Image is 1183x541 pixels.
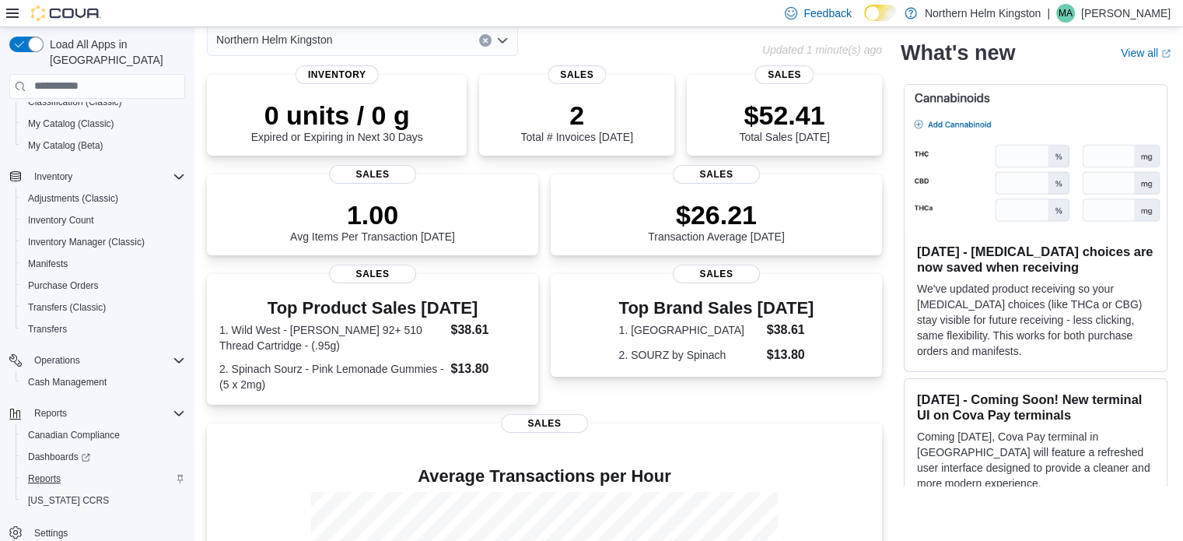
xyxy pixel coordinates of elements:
dt: 2. Spinach Sourz - Pink Lemonade Gummies - (5 x 2mg) [219,361,444,392]
button: Operations [3,350,191,371]
div: Transaction Average [DATE] [648,199,785,243]
p: Northern Helm Kingston [925,4,1041,23]
a: Classification (Classic) [22,93,128,111]
button: Purchase Orders [16,275,191,297]
span: Transfers [28,323,67,335]
button: Reports [3,402,191,424]
dd: $38.61 [767,321,814,339]
span: Adjustments (Classic) [28,192,118,205]
button: Transfers (Classic) [16,297,191,318]
a: Purchase Orders [22,276,105,295]
button: Adjustments (Classic) [16,188,191,209]
span: Canadian Compliance [28,429,120,441]
div: Total Sales [DATE] [739,100,829,143]
span: Adjustments (Classic) [22,189,185,208]
a: Manifests [22,255,74,273]
a: Dashboards [22,448,96,466]
button: Clear input [479,34,492,47]
button: Classification (Classic) [16,91,191,113]
p: $26.21 [648,199,785,230]
span: Sales [755,65,814,84]
dt: 2. SOURZ by Spinach [619,347,761,363]
button: Manifests [16,253,191,275]
span: [US_STATE] CCRS [28,494,109,507]
span: Settings [34,527,68,539]
p: 1.00 [290,199,455,230]
button: Inventory Count [16,209,191,231]
span: Purchase Orders [22,276,185,295]
p: | [1047,4,1050,23]
a: Transfers [22,320,73,339]
button: Inventory [3,166,191,188]
a: Inventory Count [22,211,100,230]
div: Total # Invoices [DATE] [520,100,632,143]
span: Sales [548,65,606,84]
p: Updated 1 minute(s) ago [762,44,882,56]
h2: What's new [901,40,1015,65]
a: Reports [22,469,67,488]
span: Classification (Classic) [22,93,185,111]
a: Adjustments (Classic) [22,189,124,208]
span: Inventory Count [22,211,185,230]
a: Canadian Compliance [22,426,126,444]
p: $52.41 [739,100,829,131]
span: Transfers (Classic) [28,301,106,314]
span: Operations [34,354,80,367]
span: My Catalog (Classic) [28,118,114,130]
svg: External link [1161,49,1171,58]
button: Reports [16,468,191,490]
span: My Catalog (Classic) [22,114,185,133]
span: Cash Management [22,373,185,392]
a: Transfers (Classic) [22,298,112,317]
span: Operations [28,351,185,370]
span: Sales [673,165,760,184]
button: Reports [28,404,73,423]
span: My Catalog (Beta) [28,139,103,152]
span: Dashboards [28,451,90,463]
div: Avg Items Per Transaction [DATE] [290,199,455,243]
h3: Top Brand Sales [DATE] [619,299,814,318]
button: Inventory [28,167,79,186]
button: Open list of options [496,34,509,47]
span: MA [1059,4,1073,23]
a: Cash Management [22,373,113,392]
button: Inventory Manager (Classic) [16,231,191,253]
span: Dark Mode [864,21,865,22]
a: [US_STATE] CCRS [22,491,115,510]
span: Purchase Orders [28,279,99,292]
span: Transfers (Classic) [22,298,185,317]
span: Northern Helm Kingston [216,30,332,49]
button: [US_STATE] CCRS [16,490,191,511]
span: Transfers [22,320,185,339]
p: [PERSON_NAME] [1081,4,1171,23]
dt: 1. Wild West - [PERSON_NAME] 92+ 510 Thread Cartridge - (.95g) [219,322,444,353]
span: Cash Management [28,376,107,388]
span: Inventory [296,65,379,84]
span: Dashboards [22,448,185,466]
span: Reports [28,404,185,423]
input: Dark Mode [864,5,897,21]
span: Reports [28,472,61,485]
h3: Top Product Sales [DATE] [219,299,526,318]
span: Inventory [28,167,185,186]
p: Coming [DATE], Cova Pay terminal in [GEOGRAPHIC_DATA] will feature a refreshed user interface des... [917,429,1154,491]
div: Mike Allan [1056,4,1075,23]
a: Inventory Manager (Classic) [22,233,151,251]
span: Canadian Compliance [22,426,185,444]
span: Sales [329,265,416,283]
p: 2 [520,100,632,131]
span: Inventory [34,170,72,183]
a: My Catalog (Classic) [22,114,121,133]
button: Cash Management [16,371,191,393]
span: Reports [34,407,67,420]
button: My Catalog (Beta) [16,135,191,156]
button: Operations [28,351,86,370]
span: Reports [22,469,185,488]
span: Load All Apps in [GEOGRAPHIC_DATA] [44,37,185,68]
span: Feedback [803,5,851,21]
span: Inventory Manager (Classic) [28,236,145,248]
span: Washington CCRS [22,491,185,510]
dd: $13.80 [767,346,814,364]
img: Cova [31,5,101,21]
dd: $13.80 [450,360,525,378]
